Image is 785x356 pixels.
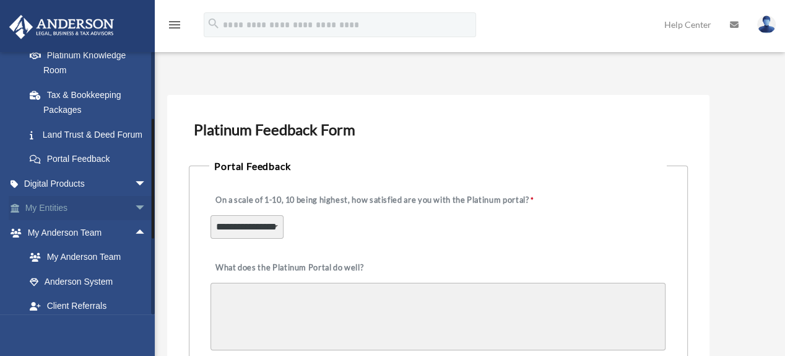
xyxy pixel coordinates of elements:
span: arrow_drop_down [134,171,159,197]
legend: Portal Feedback [209,158,667,175]
a: menu [167,22,182,32]
a: My Entitiesarrow_drop_down [9,196,165,221]
span: arrow_drop_up [134,220,159,246]
i: menu [167,17,182,32]
img: User Pic [757,16,776,33]
a: Client Referrals [17,294,165,319]
a: Tax & Bookkeeping Packages [17,82,165,122]
i: search [207,17,220,30]
span: arrow_drop_down [134,196,159,221]
a: Land Trust & Deed Forum [17,122,165,147]
a: My Anderson Teamarrow_drop_up [9,220,165,245]
a: Digital Productsarrow_drop_down [9,171,165,196]
a: My Anderson Team [17,245,165,270]
h3: Platinum Feedback Form [189,117,688,143]
a: Anderson System [17,269,165,294]
label: What does the Platinum Portal do well? [210,260,366,277]
a: Portal Feedback [17,147,159,172]
label: On a scale of 1-10, 10 being highest, how satisfied are you with the Platinum portal? [210,192,537,210]
a: Platinum Knowledge Room [17,43,165,82]
img: Anderson Advisors Platinum Portal [6,15,118,39]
